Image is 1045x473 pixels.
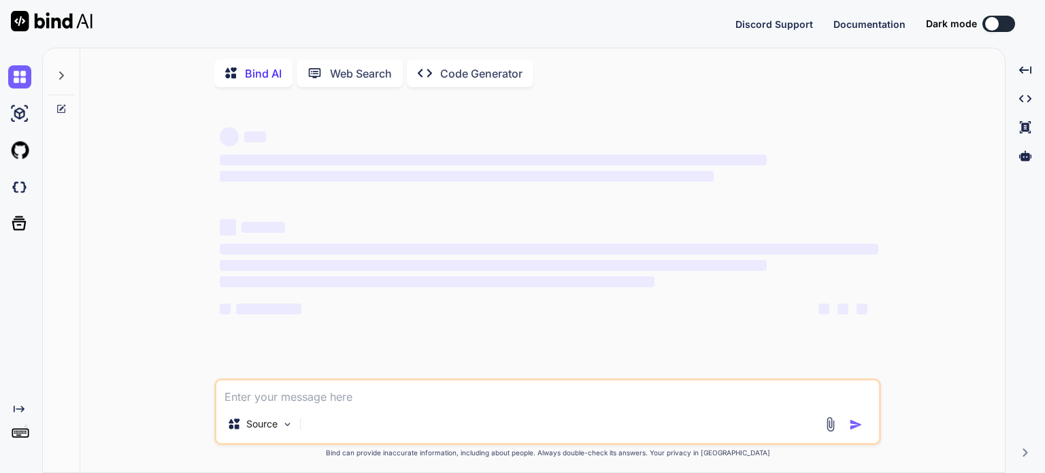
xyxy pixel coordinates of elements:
img: Bind AI [11,11,93,31]
button: Documentation [833,17,906,31]
span: ‌ [220,304,231,314]
img: icon [849,418,863,431]
img: githubLight [8,139,31,162]
span: ‌ [220,127,239,146]
p: Bind can provide inaccurate information, including about people. Always double-check its answers.... [214,448,881,458]
p: Source [246,417,278,431]
span: ‌ [244,131,266,142]
img: chat [8,65,31,88]
img: ai-studio [8,102,31,125]
span: ‌ [857,304,867,314]
img: Pick Models [282,419,293,430]
p: Web Search [330,65,392,82]
span: ‌ [220,154,766,165]
span: ‌ [837,304,848,314]
span: ‌ [236,304,301,314]
span: ‌ [220,244,878,255]
button: Discord Support [735,17,813,31]
span: Dark mode [926,17,977,31]
span: ‌ [818,304,829,314]
span: Discord Support [735,18,813,30]
p: Code Generator [440,65,522,82]
p: Bind AI [245,65,282,82]
span: ‌ [242,222,285,233]
img: darkCloudIdeIcon [8,176,31,199]
span: ‌ [220,219,236,235]
span: ‌ [220,260,766,271]
img: attachment [823,417,838,432]
span: Documentation [833,18,906,30]
span: ‌ [220,171,714,182]
span: ‌ [220,276,654,287]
